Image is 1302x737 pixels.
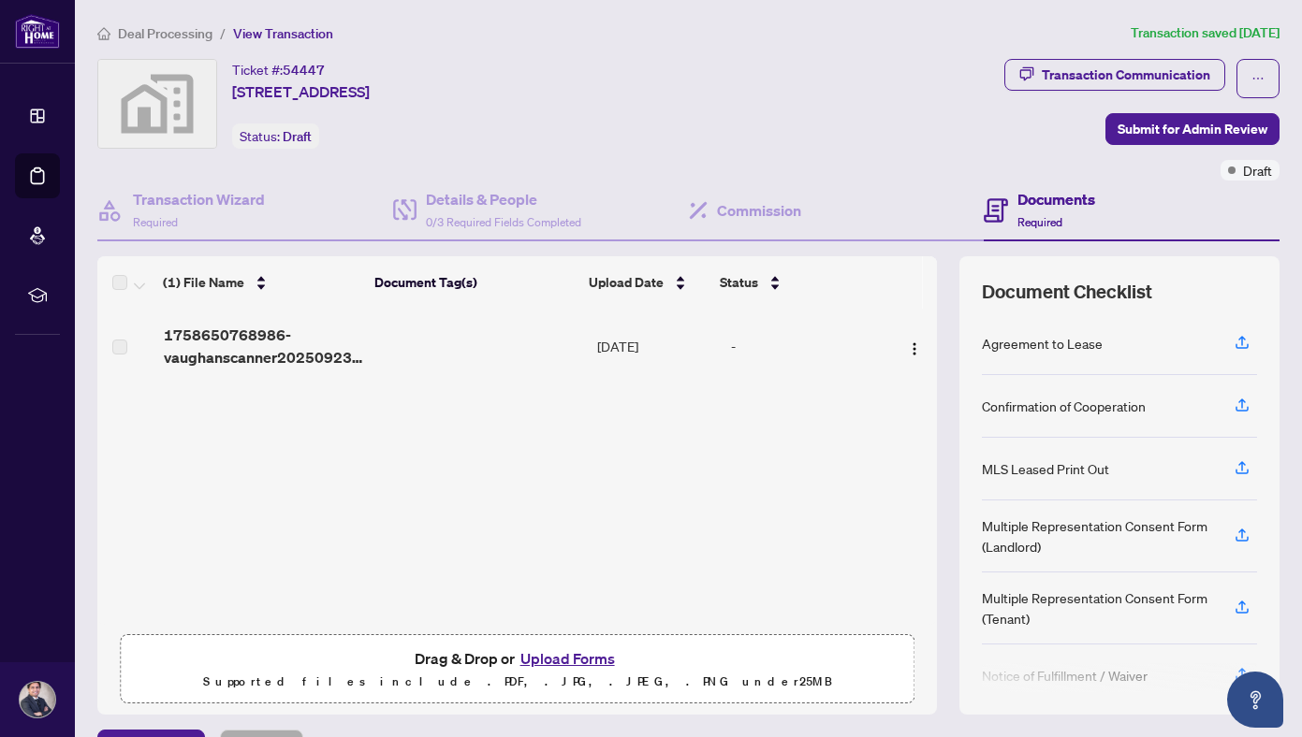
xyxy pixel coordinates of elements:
div: Confirmation of Cooperation [982,396,1146,416]
div: Agreement to Lease [982,333,1103,354]
p: Supported files include .PDF, .JPG, .JPEG, .PNG under 25 MB [132,671,902,693]
span: (1) File Name [163,272,244,293]
button: Transaction Communication [1004,59,1225,91]
div: MLS Leased Print Out [982,458,1109,479]
span: Drag & Drop or [415,646,621,671]
span: 1758650768986-vaughanscanner20250923124541.pdf [164,324,365,368]
span: [STREET_ADDRESS] [232,80,370,103]
span: Required [1017,215,1062,229]
th: Upload Date [581,256,712,309]
span: Upload Date [589,272,664,293]
button: Upload Forms [515,646,621,671]
article: Transaction saved [DATE] [1131,22,1280,44]
span: ellipsis [1251,72,1265,85]
img: svg%3e [98,60,216,148]
h4: Details & People [426,188,581,210]
span: Document Checklist [982,279,1152,305]
button: Logo [900,331,929,361]
span: Draft [283,128,312,145]
span: Deal Processing [118,25,212,42]
h4: Commission [717,199,801,222]
span: Status [720,272,758,293]
div: Status: [232,123,319,149]
th: Document Tag(s) [367,256,581,309]
th: Status [712,256,876,309]
div: Multiple Representation Consent Form (Landlord) [982,515,1212,556]
span: 54447 [283,62,325,79]
img: Profile Icon [20,682,55,717]
th: (1) File Name [155,256,368,309]
span: View Transaction [233,25,333,42]
td: [DATE] [590,309,724,383]
button: Submit for Admin Review [1105,113,1280,145]
div: - [731,336,883,356]
span: Draft [1243,160,1272,181]
div: Ticket #: [232,59,325,80]
img: logo [15,14,60,49]
span: home [97,27,110,40]
button: Open asap [1227,672,1283,728]
span: Submit for Admin Review [1118,114,1267,144]
span: 0/3 Required Fields Completed [426,215,581,229]
div: Transaction Communication [1042,60,1210,90]
div: Multiple Representation Consent Form (Tenant) [982,587,1212,629]
h4: Transaction Wizard [133,188,265,210]
h4: Documents [1017,188,1095,210]
img: Logo [907,341,922,356]
span: Drag & Drop orUpload FormsSupported files include .PDF, .JPG, .JPEG, .PNG under25MB [121,635,914,704]
li: / [220,22,226,44]
span: Required [133,215,178,229]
